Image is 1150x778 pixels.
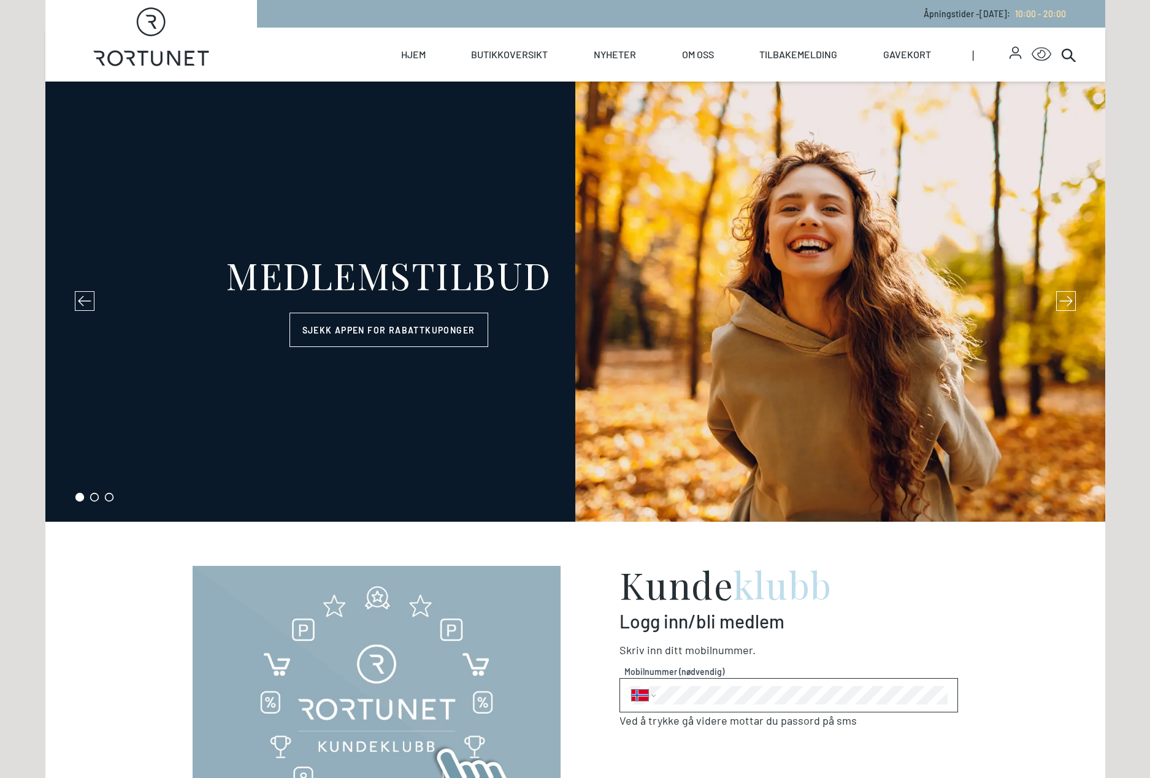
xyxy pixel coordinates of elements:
[594,28,636,82] a: Nyheter
[619,566,958,603] h2: Kunde
[734,560,832,609] span: klubb
[1032,45,1051,64] button: Open Accessibility Menu
[619,712,958,729] p: Ved å trykke gå videre mottar du passord på sms
[1015,9,1066,19] span: 10:00 - 20:00
[972,28,1010,82] span: |
[45,82,1105,522] section: carousel-slider
[624,665,953,678] span: Mobilnummer (nødvendig)
[759,28,837,82] a: Tilbakemelding
[685,643,756,657] span: Mobilnummer .
[289,313,488,347] a: Sjekk appen for rabattkuponger
[682,28,714,82] a: Om oss
[226,256,551,293] div: MEDLEMSTILBUD
[883,28,931,82] a: Gavekort
[401,28,426,82] a: Hjem
[471,28,548,82] a: Butikkoversikt
[1010,9,1066,19] a: 10:00 - 20:00
[619,610,958,632] p: Logg inn/bli medlem
[45,82,1105,522] div: slide 1 of 3
[619,642,958,658] p: Skriv inn ditt
[924,7,1066,20] p: Åpningstider - [DATE] :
